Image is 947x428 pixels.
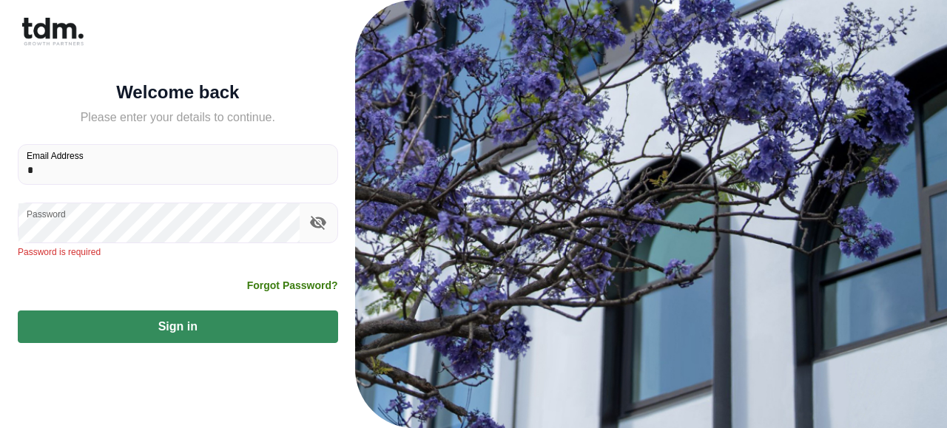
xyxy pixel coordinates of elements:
a: Forgot Password? [247,278,338,293]
label: Email Address [27,149,84,162]
p: Password is required [18,245,338,260]
h5: Welcome back [18,85,338,100]
button: Sign in [18,310,338,343]
h5: Please enter your details to continue. [18,109,338,126]
button: toggle password visibility [306,210,331,235]
label: Password [27,208,66,220]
